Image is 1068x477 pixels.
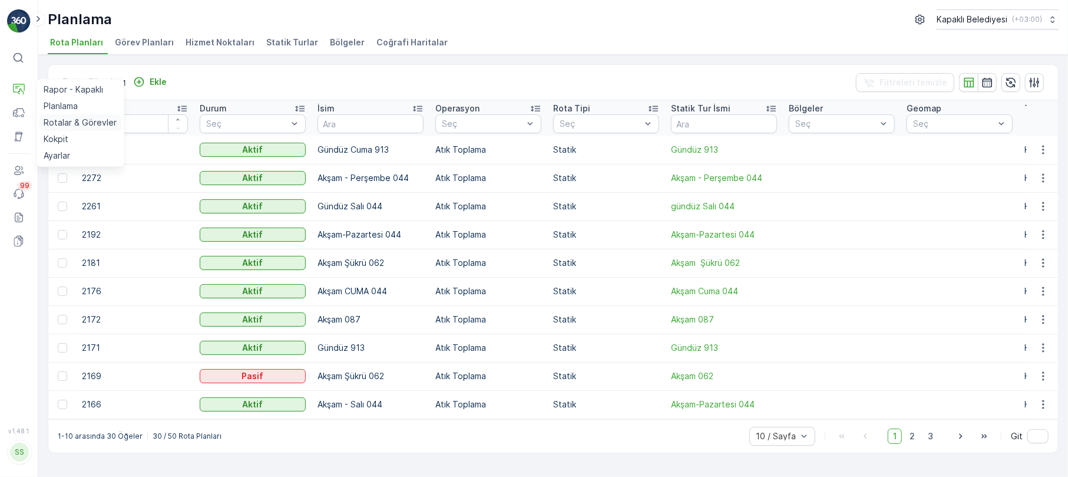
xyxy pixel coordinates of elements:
td: Akşam 087 [312,305,429,334]
button: Aktif [200,199,306,213]
p: Aktif [243,342,263,354]
input: Ara [671,114,777,133]
span: 2 [904,429,920,444]
p: Durum [200,103,227,114]
td: 2261 [76,192,194,221]
p: Aktif [243,144,263,156]
td: Statik [547,277,665,305]
td: Akşam-Pazartesi 044 [312,221,429,249]
a: Gündüz 913 [671,144,777,156]
td: 2171 [76,334,194,362]
div: Toggle Row Selected [58,315,67,324]
img: logo [7,9,31,33]
span: Görev Planları [115,37,174,48]
p: Seç [795,118,877,130]
td: Gündüz Cuma 913 [312,136,429,164]
button: Kapaklı Belediyesi(+03:00) [937,9,1059,29]
a: Akşam Şükrü 062 [671,257,777,269]
span: Bölgeler [330,37,365,48]
span: v 1.48.1 [7,427,31,435]
td: Akşam - Perşembe 044 [312,164,429,192]
span: gündüz Salı 044 [671,200,777,212]
td: Atık Toplama [429,362,547,390]
td: Statik [547,164,665,192]
button: SS [7,437,31,468]
td: Atık Toplama [429,136,547,164]
p: Aktif [243,200,263,212]
td: Gündüz Salı 044 [312,192,429,221]
p: Aktif [243,285,263,297]
td: 2172 [76,305,194,334]
td: 2166 [76,390,194,419]
button: Ekle [128,75,171,89]
button: Aktif [200,256,306,270]
button: Filtreleri temizle [856,73,954,92]
input: Ara [318,114,424,133]
td: Atık Toplama [429,277,547,305]
p: Takvim [1024,103,1054,114]
span: Hizmet Noktaları [186,37,254,48]
p: Seç [913,118,994,130]
p: Ekle [150,76,167,88]
button: Aktif [200,228,306,242]
div: Toggle Row Selected [58,371,67,381]
td: Atık Toplama [429,305,547,334]
a: 99 [7,182,31,206]
span: 1 [888,429,902,444]
td: Statik [547,192,665,221]
p: Aktif [243,172,263,184]
div: Toggle Row Selected [58,343,67,353]
td: Statik [547,136,665,164]
button: Aktif [200,397,306,412]
button: Aktif [200,171,306,185]
td: 2272 [76,164,194,192]
td: Akşam Şükrü 062 [312,249,429,277]
td: Atık Toplama [429,192,547,221]
p: Rota Planları [62,74,126,91]
td: Atık Toplama [429,249,547,277]
p: Bölgeler [789,103,823,114]
div: Toggle Row Selected [58,202,67,211]
span: Git [1011,430,1023,442]
button: Aktif [200,341,306,355]
p: Statik Tur İsmi [671,103,730,114]
span: Akşam-Pazartesi 044 [671,229,777,241]
p: Geomap [907,103,941,114]
button: Aktif [200,143,306,157]
span: Coğrafi Haritalar [376,37,448,48]
a: Akşam 087 [671,314,777,325]
div: Toggle Row Selected [58,230,67,239]
td: Atık Toplama [429,221,547,249]
td: Akşam Şükrü 062 [312,362,429,390]
td: Statik [547,305,665,334]
span: Akşam Cuma 044 [671,285,777,297]
td: Statik [547,334,665,362]
p: Seç [206,118,287,130]
span: 3 [922,429,938,444]
p: Aktif [243,229,263,241]
td: Gündüz 913 [312,334,429,362]
td: Akşam CUMA 044 [312,277,429,305]
div: Toggle Row Selected [58,173,67,183]
button: Pasif [200,369,306,383]
button: Aktif [200,312,306,327]
p: Filtreleri temizle [879,77,947,88]
span: Akşam - Perşembe 044 [671,172,777,184]
a: Akşam-Pazartesi 044 [671,399,777,410]
p: Planlama [48,10,112,29]
td: 2192 [76,221,194,249]
p: 1-10 arasında 30 Öğeler [58,432,143,441]
p: 30 / 50 Rota Planları [153,432,221,441]
div: Toggle Row Selected [58,258,67,268]
td: Atık Toplama [429,390,547,419]
a: Gündüz 913 [671,342,777,354]
span: Statik Turlar [266,37,318,48]
div: SS [10,443,29,462]
td: 2305 [76,136,194,164]
p: Rota Tipi [553,103,590,114]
